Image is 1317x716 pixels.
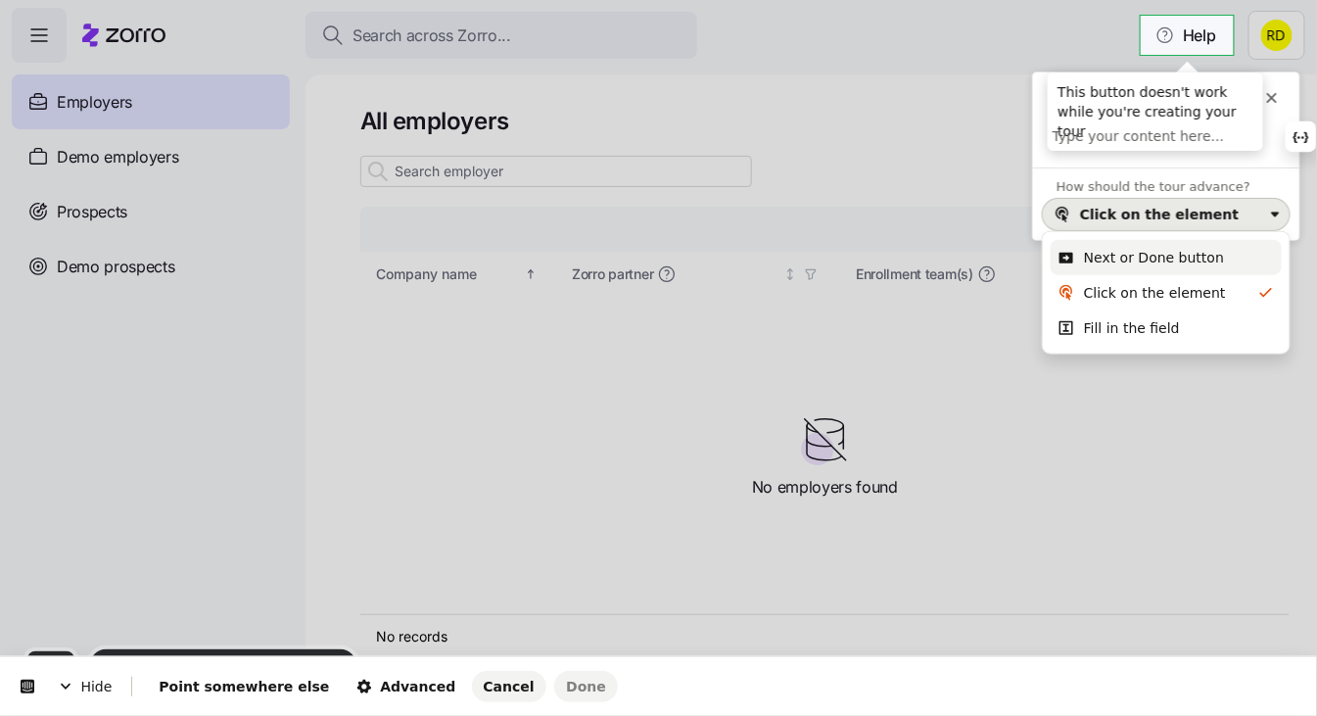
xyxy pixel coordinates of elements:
div: Next or Done button [1084,248,1224,267]
span: Cancel [484,679,535,694]
div: Click on the element [1080,207,1239,222]
span: How should the tour advance? [1057,179,1250,194]
span: Hide [38,659,131,714]
button: Click on the element [1043,199,1290,230]
button: Advanced [345,671,467,702]
div: Fill in the field [1084,318,1180,338]
span: This button doesn't work while you're creating your tour [1048,72,1263,151]
button: Cancel [472,671,546,702]
button: Done [554,671,618,702]
div: Click on the element [1084,283,1226,303]
button: Point somewhere else [147,671,341,702]
span: Advanced [356,679,455,694]
span: Point somewhere else [159,679,329,694]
